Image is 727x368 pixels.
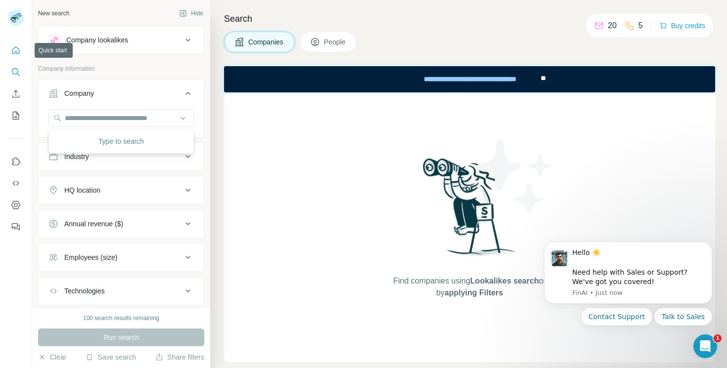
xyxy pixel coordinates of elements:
[39,212,204,236] button: Annual revenue ($)
[39,145,204,168] button: Industry
[64,219,123,229] div: Annual revenue ($)
[38,352,66,362] button: Clear
[172,6,210,21] button: Hide
[64,252,117,262] div: Employees (size)
[8,41,24,59] button: Quick start
[86,352,136,362] button: Save search
[390,275,548,299] span: Find companies using or by
[8,63,24,81] button: Search
[39,279,204,303] button: Technologies
[155,352,204,362] button: Share filters
[445,288,503,297] span: applying Filters
[714,334,722,342] span: 1
[470,132,559,221] img: Surfe Illustration - Stars
[8,174,24,192] button: Use Surfe API
[224,66,715,92] iframe: Banner
[64,152,89,162] div: Industry
[64,88,94,98] div: Company
[638,20,643,32] p: 5
[83,314,159,323] div: 100 search results remaining
[324,37,347,47] span: People
[64,286,105,296] div: Technologies
[470,277,539,285] span: Lookalikes search
[8,218,24,236] button: Feedback
[529,229,727,363] iframe: Intercom notifications message
[66,35,128,45] div: Company lookalikes
[418,156,521,266] img: Surfe Illustration - Woman searching with binoculars
[8,85,24,103] button: Enrich CSV
[39,178,204,202] button: HQ location
[8,107,24,124] button: My lists
[64,185,100,195] div: HQ location
[248,37,284,47] span: Companies
[8,153,24,170] button: Use Surfe on LinkedIn
[38,9,69,18] div: New search
[659,19,705,33] button: Buy credits
[51,131,191,151] div: Type to search
[38,64,204,73] p: Company information
[693,334,717,358] iframe: Intercom live chat
[224,12,715,26] h4: Search
[608,20,617,32] p: 20
[39,28,204,52] button: Company lookalikes
[8,196,24,214] button: Dashboard
[39,245,204,269] button: Employees (size)
[39,82,204,109] button: Company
